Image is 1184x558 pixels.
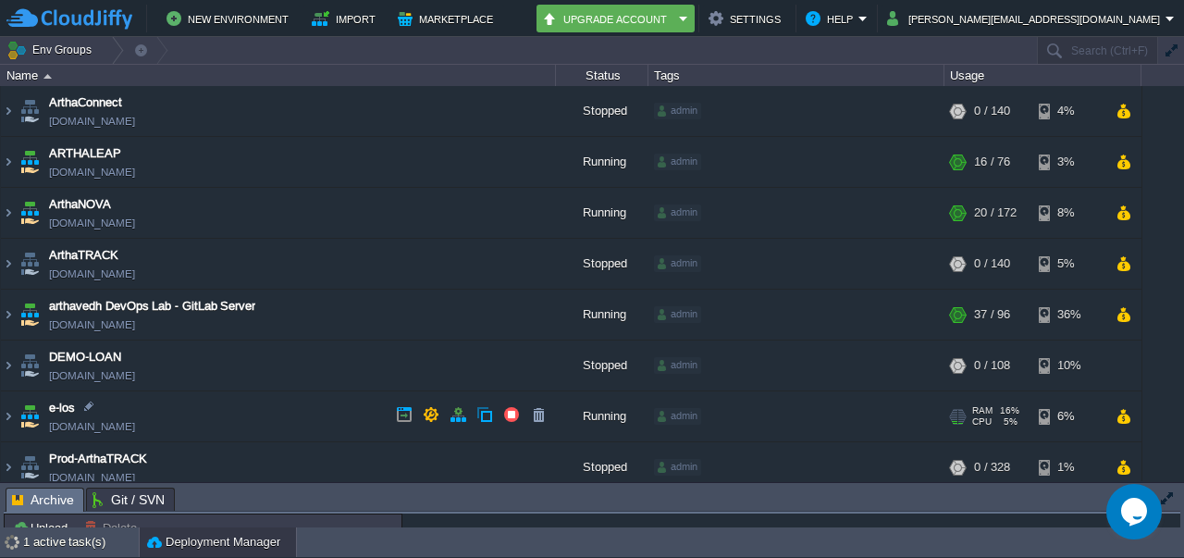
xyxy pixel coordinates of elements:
[1106,484,1165,539] iframe: chat widget
[17,86,43,136] img: AMDAwAAAACH5BAEAAAAALAAAAAABAAEAAAICRAEAOw==
[49,417,135,436] a: [DOMAIN_NAME]
[1,137,16,187] img: AMDAwAAAACH5BAEAAAAALAAAAAABAAEAAAICRAEAOw==
[556,188,648,238] div: Running
[557,65,647,86] div: Status
[654,154,701,170] div: admin
[1,239,16,289] img: AMDAwAAAACH5BAEAAAAALAAAAAABAAEAAAICRAEAOw==
[1,341,16,391] img: AMDAwAAAACH5BAEAAAAALAAAAAABAAEAAAICRAEAOw==
[945,65,1141,86] div: Usage
[654,255,701,272] div: admin
[974,290,1010,340] div: 37 / 96
[49,399,75,417] a: e-los
[49,214,135,232] a: [DOMAIN_NAME]
[49,468,135,487] a: [DOMAIN_NAME]
[654,205,701,221] div: admin
[49,246,118,265] a: ArthaTRACK
[1,391,16,441] img: AMDAwAAAACH5BAEAAAAALAAAAAABAAEAAAICRAEAOw==
[556,341,648,391] div: Stopped
[974,137,1010,187] div: 16 / 76
[806,7,858,30] button: Help
[49,297,255,316] a: arthavedh DevOps Lab - GitLab Server
[1039,188,1099,238] div: 8%
[17,290,43,340] img: AMDAwAAAACH5BAEAAAAALAAAAAABAAEAAAICRAEAOw==
[49,112,135,130] a: [DOMAIN_NAME]
[1,188,16,238] img: AMDAwAAAACH5BAEAAAAALAAAAAABAAEAAAICRAEAOw==
[166,7,294,30] button: New Environment
[49,265,135,283] a: [DOMAIN_NAME]
[974,86,1010,136] div: 0 / 140
[972,405,993,416] span: RAM
[43,74,52,79] img: AMDAwAAAACH5BAEAAAAALAAAAAABAAEAAAICRAEAOw==
[1039,391,1099,441] div: 6%
[49,366,135,385] a: [DOMAIN_NAME]
[709,7,786,30] button: Settings
[49,93,122,112] a: ArthaConnect
[556,391,648,441] div: Running
[6,7,132,31] img: CloudJiffy
[1039,290,1099,340] div: 36%
[974,188,1017,238] div: 20 / 172
[556,137,648,187] div: Running
[556,86,648,136] div: Stopped
[1039,341,1099,391] div: 10%
[654,103,701,119] div: admin
[1039,442,1099,492] div: 1%
[974,239,1010,289] div: 0 / 140
[1039,86,1099,136] div: 4%
[556,290,648,340] div: Running
[49,195,111,214] a: ArthaNOVA
[999,416,1017,428] span: 5%
[84,519,142,536] button: Delete
[1039,137,1099,187] div: 3%
[49,316,135,334] a: [DOMAIN_NAME]
[654,357,701,374] div: admin
[974,341,1010,391] div: 0 / 108
[147,533,280,552] button: Deployment Manager
[972,416,992,428] span: CPU
[649,65,943,86] div: Tags
[887,7,1165,30] button: [PERSON_NAME][EMAIL_ADDRESS][DOMAIN_NAME]
[1,86,16,136] img: AMDAwAAAACH5BAEAAAAALAAAAAABAAEAAAICRAEAOw==
[92,489,165,511] span: Git / SVN
[312,7,381,30] button: Import
[23,527,139,557] div: 1 active task(s)
[12,519,73,536] button: Upload
[974,442,1010,492] div: 0 / 328
[17,391,43,441] img: AMDAwAAAACH5BAEAAAAALAAAAAABAAEAAAICRAEAOw==
[49,144,121,163] a: ARTHALEAP
[17,442,43,492] img: AMDAwAAAACH5BAEAAAAALAAAAAABAAEAAAICRAEAOw==
[1000,405,1019,416] span: 16%
[556,442,648,492] div: Stopped
[1,442,16,492] img: AMDAwAAAACH5BAEAAAAALAAAAAABAAEAAAICRAEAOw==
[17,137,43,187] img: AMDAwAAAACH5BAEAAAAALAAAAAABAAEAAAICRAEAOw==
[12,489,74,512] span: Archive
[556,239,648,289] div: Stopped
[49,163,135,181] a: [DOMAIN_NAME]
[6,37,98,63] button: Env Groups
[654,408,701,425] div: admin
[17,341,43,391] img: AMDAwAAAACH5BAEAAAAALAAAAAABAAEAAAICRAEAOw==
[49,348,121,366] a: DEMO-LOAN
[398,7,499,30] button: Marketplace
[1,290,16,340] img: AMDAwAAAACH5BAEAAAAALAAAAAABAAEAAAICRAEAOw==
[49,450,147,468] a: Prod-ArthaTRACK
[654,306,701,323] div: admin
[17,239,43,289] img: AMDAwAAAACH5BAEAAAAALAAAAAABAAEAAAICRAEAOw==
[1039,239,1099,289] div: 5%
[2,65,555,86] div: Name
[654,459,701,476] div: admin
[17,188,43,238] img: AMDAwAAAACH5BAEAAAAALAAAAAABAAEAAAICRAEAOw==
[542,7,673,30] button: Upgrade Account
